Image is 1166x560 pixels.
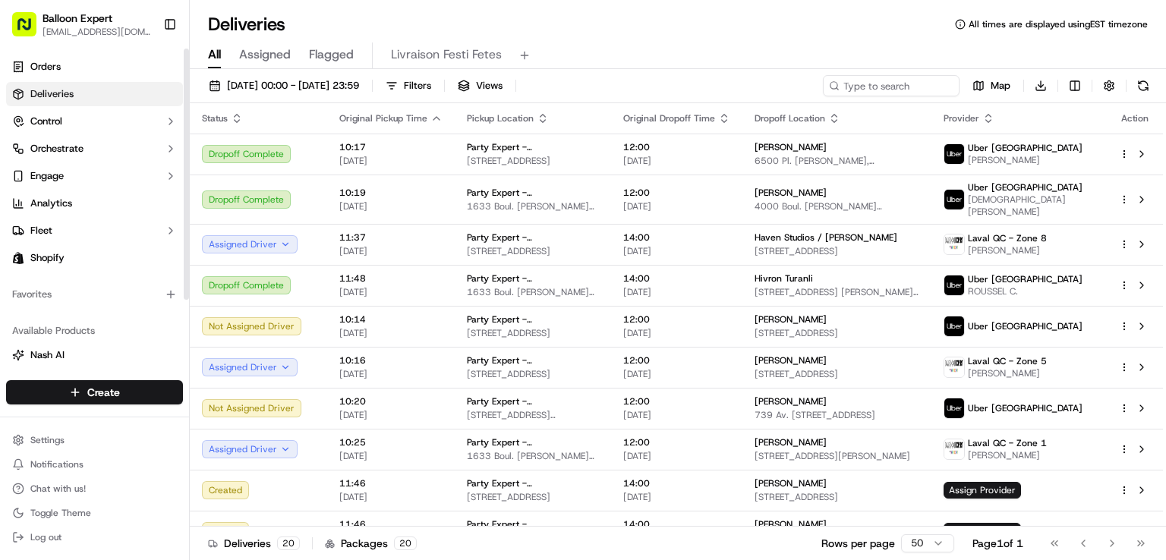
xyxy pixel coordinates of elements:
[467,272,599,285] span: Party Expert - [GEOGRAPHIC_DATA]
[821,536,895,551] p: Rows per page
[623,187,730,199] span: 12:00
[30,224,52,238] span: Fleet
[1133,75,1154,96] button: Refresh
[6,429,183,451] button: Settings
[379,75,438,96] button: Filters
[339,518,443,530] span: 11:46
[968,142,1082,154] span: Uber [GEOGRAPHIC_DATA]
[968,437,1047,449] span: Laval QC - Zone 1
[339,450,443,462] span: [DATE]
[991,79,1010,93] span: Map
[391,46,502,64] span: Livraison Festi Fetes
[467,518,599,530] span: Party Expert - [GEOGRAPHIC_DATA]
[968,232,1047,244] span: Laval QC - Zone 8
[623,436,730,448] span: 12:00
[339,354,443,367] span: 10:16
[6,246,183,270] a: Shopify
[6,6,157,42] button: Balloon Expert[EMAIL_ADDRESS][DOMAIN_NAME]
[467,477,599,489] span: Party Expert - [GEOGRAPHIC_DATA]
[30,251,65,265] span: Shopify
[467,245,599,257] span: [STREET_ADDRESS]
[623,409,730,421] span: [DATE]
[6,343,183,367] button: Nash AI
[623,491,730,503] span: [DATE]
[467,187,599,199] span: Party Expert - [GEOGRAPHIC_DATA]
[43,26,151,38] button: [EMAIL_ADDRESS][DOMAIN_NAME]
[467,286,599,298] span: 1633 Boul. [PERSON_NAME][STREET_ADDRESS][PERSON_NAME]
[968,402,1082,414] span: Uber [GEOGRAPHIC_DATA]
[208,536,300,551] div: Deliveries
[6,380,183,404] button: Create
[968,244,1047,256] span: [PERSON_NAME]
[755,245,919,257] span: [STREET_ADDRESS]
[339,231,443,244] span: 11:37
[339,313,443,326] span: 10:14
[339,200,443,212] span: [DATE]
[823,75,960,96] input: Type to search
[30,483,86,495] span: Chat with us!
[12,348,177,362] a: Nash AI
[755,450,919,462] span: [STREET_ADDRESS][PERSON_NAME]
[467,200,599,212] span: 1633 Boul. [PERSON_NAME][STREET_ADDRESS][PERSON_NAME]
[339,491,443,503] span: [DATE]
[623,112,715,124] span: Original Dropoff Time
[1119,112,1151,124] div: Action
[755,395,827,407] span: [PERSON_NAME]
[30,142,84,156] span: Orchestrate
[467,395,599,407] span: Party Expert - [GEOGRAPHIC_DATA]
[277,536,300,550] div: 20
[755,272,813,285] span: Hivron Turanli
[202,235,298,253] button: Assigned Driver
[467,409,599,421] span: [STREET_ADDRESS][PERSON_NAME]
[623,141,730,153] span: 12:00
[755,231,897,244] span: Haven Studios / [PERSON_NAME]
[755,155,919,167] span: 6500 Pl. [PERSON_NAME], [GEOGRAPHIC_DATA], [GEOGRAPHIC_DATA] 2Z5, [GEOGRAPHIC_DATA]
[309,46,354,64] span: Flagged
[202,440,298,458] button: Assigned Driver
[6,55,183,79] a: Orders
[623,155,730,167] span: [DATE]
[339,286,443,298] span: [DATE]
[623,395,730,407] span: 12:00
[30,507,91,519] span: Toggle Theme
[6,282,183,307] div: Favorites
[944,439,964,459] img: profile_balloonexpert_internal.png
[755,327,919,339] span: [STREET_ADDRESS]
[467,141,599,153] span: Party Expert - [GEOGRAPHIC_DATA]
[467,313,599,326] span: Party Expert - [GEOGRAPHIC_DATA]
[944,398,964,418] img: uber-new-logo.jpeg
[6,527,183,548] button: Log out
[6,82,183,106] a: Deliveries
[968,193,1095,218] span: [DEMOGRAPHIC_DATA][PERSON_NAME]
[339,155,443,167] span: [DATE]
[968,181,1082,193] span: Uber [GEOGRAPHIC_DATA]
[623,518,730,530] span: 14:00
[623,200,730,212] span: [DATE]
[968,273,1082,285] span: Uber [GEOGRAPHIC_DATA]
[6,164,183,188] button: Engage
[968,154,1082,166] span: [PERSON_NAME]
[623,354,730,367] span: 12:00
[202,112,228,124] span: Status
[623,272,730,285] span: 14:00
[30,458,84,470] span: Notifications
[43,11,112,26] span: Balloon Expert
[30,531,61,543] span: Log out
[339,272,443,285] span: 11:48
[467,155,599,167] span: [STREET_ADDRESS]
[6,478,183,499] button: Chat with us!
[968,449,1047,461] span: [PERSON_NAME]
[208,12,285,36] h1: Deliveries
[623,313,730,326] span: 12:00
[623,245,730,257] span: [DATE]
[944,112,979,124] span: Provider
[30,197,72,210] span: Analytics
[944,275,964,295] img: uber-new-logo.jpeg
[755,354,827,367] span: [PERSON_NAME]
[30,169,64,183] span: Engage
[339,409,443,421] span: [DATE]
[6,191,183,216] a: Analytics
[467,491,599,503] span: [STREET_ADDRESS]
[944,234,964,254] img: profile_balloonexpert_internal.png
[30,348,65,362] span: Nash AI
